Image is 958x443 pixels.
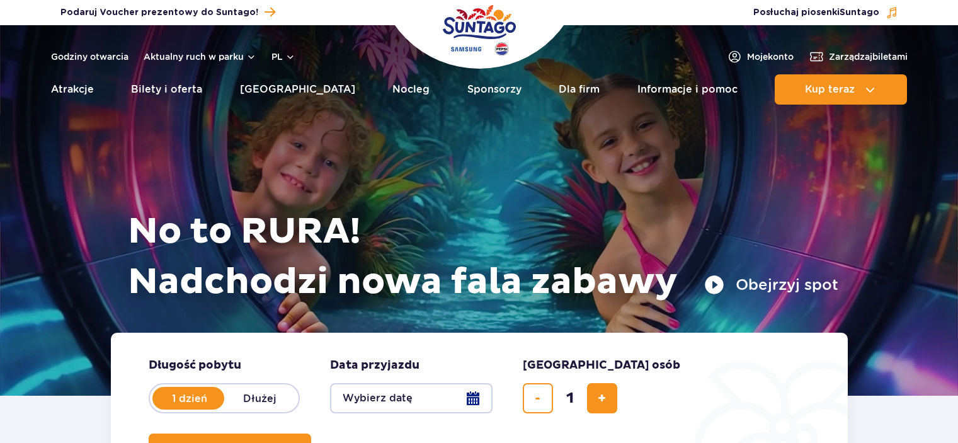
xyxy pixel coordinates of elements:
button: dodaj bilet [587,383,617,413]
a: Zarządzajbiletami [809,49,908,64]
span: Kup teraz [805,84,855,95]
label: 1 dzień [154,385,225,411]
button: Aktualny ruch w parku [144,52,256,62]
span: Suntago [840,8,879,17]
span: Zarządzaj biletami [829,50,908,63]
button: Wybierz datę [330,383,493,413]
a: Nocleg [392,74,430,105]
span: [GEOGRAPHIC_DATA] osób [523,358,680,373]
a: Podaruj Voucher prezentowy do Suntago! [60,4,275,21]
span: Długość pobytu [149,358,241,373]
a: Informacje i pomoc [637,74,738,105]
a: Sponsorzy [467,74,522,105]
input: liczba biletów [555,383,585,413]
span: Data przyjazdu [330,358,419,373]
h1: No to RURA! Nadchodzi nowa fala zabawy [128,207,838,308]
label: Dłużej [224,385,296,411]
a: [GEOGRAPHIC_DATA] [240,74,355,105]
button: Kup teraz [775,74,907,105]
span: Moje konto [747,50,794,63]
a: Bilety i oferta [131,74,202,105]
a: Godziny otwarcia [51,50,128,63]
button: Posłuchaj piosenkiSuntago [753,6,898,19]
a: Mojekonto [727,49,794,64]
button: Obejrzyj spot [704,275,838,295]
a: Dla firm [559,74,600,105]
a: Atrakcje [51,74,94,105]
button: pl [271,50,295,63]
button: usuń bilet [523,383,553,413]
span: Posłuchaj piosenki [753,6,879,19]
span: Podaruj Voucher prezentowy do Suntago! [60,6,258,19]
